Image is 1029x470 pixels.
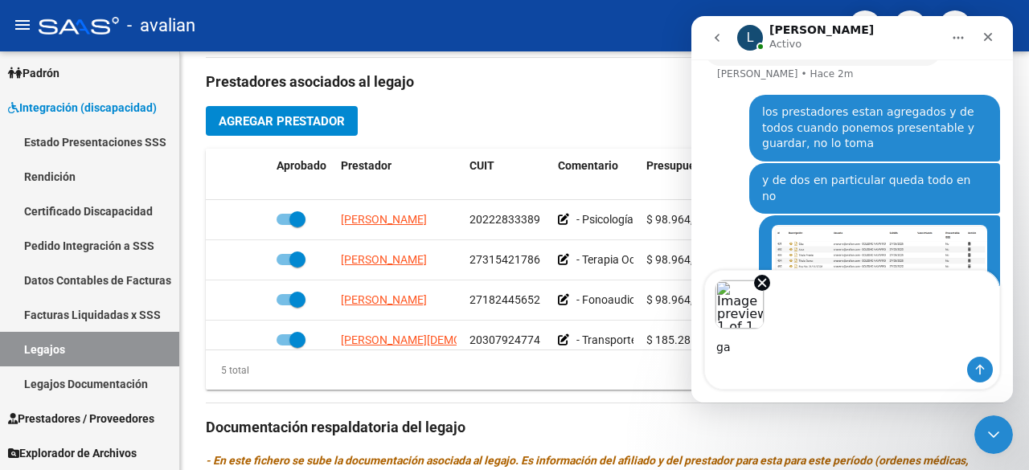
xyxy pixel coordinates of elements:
span: [PERSON_NAME] [341,213,427,226]
span: Comentario [558,159,618,172]
datatable-header-cell: CUIT [463,149,551,202]
span: $ 98.964,88 [646,213,706,226]
iframe: Intercom live chat [691,16,1013,403]
span: Padrón [8,64,59,82]
div: 5 total [206,362,249,379]
span: Agregar Prestador [219,114,345,129]
span: Explorador de Archivos [8,444,137,462]
span: - Psicología: 2 ss semanales - [PERSON_NAME] resol. vigente. [576,213,880,226]
span: $ 98.964,88 [646,253,706,266]
span: $ 185.281,92 [646,333,712,346]
span: - Terapia Ocupacional: 2 ss semanales - [PERSON_NAME] - Valor resol. vigente. [576,253,965,266]
mat-icon: menu [13,15,32,35]
span: 27182445652 [469,293,540,306]
span: [PERSON_NAME] [341,293,427,306]
h3: Documentación respaldatoria del legajo [206,416,1003,439]
span: Prestadores / Proveedores [8,410,154,427]
h3: Prestadores asociados al legajo [206,71,1003,93]
datatable-header-cell: Comentario [551,149,640,202]
datatable-header-cell: Prestador [334,149,463,202]
span: Aprobado [277,159,326,172]
span: 20222833389 [469,213,540,226]
span: 27315421786 [469,253,540,266]
datatable-header-cell: Presupuesto [640,149,720,202]
iframe: Intercom live chat [974,415,1013,454]
span: Integración (discapacidad) [8,99,157,116]
span: [PERSON_NAME] [341,253,427,266]
span: Prestador [341,159,392,172]
span: - Fonoaudiología: 2 ss semanales - Lic. [PERSON_NAME] - Valor resol. vigente. [576,293,961,306]
span: - avalian [127,8,195,43]
span: [PERSON_NAME][DEMOGRAPHIC_DATA] [341,333,544,346]
span: Presupuesto [646,159,711,172]
button: Agregar Prestador [206,106,358,136]
span: $ 98.964,88 [646,293,706,306]
span: 20307924774 [469,333,540,346]
datatable-header-cell: Aprobado [270,149,334,202]
span: CUIT [469,159,494,172]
